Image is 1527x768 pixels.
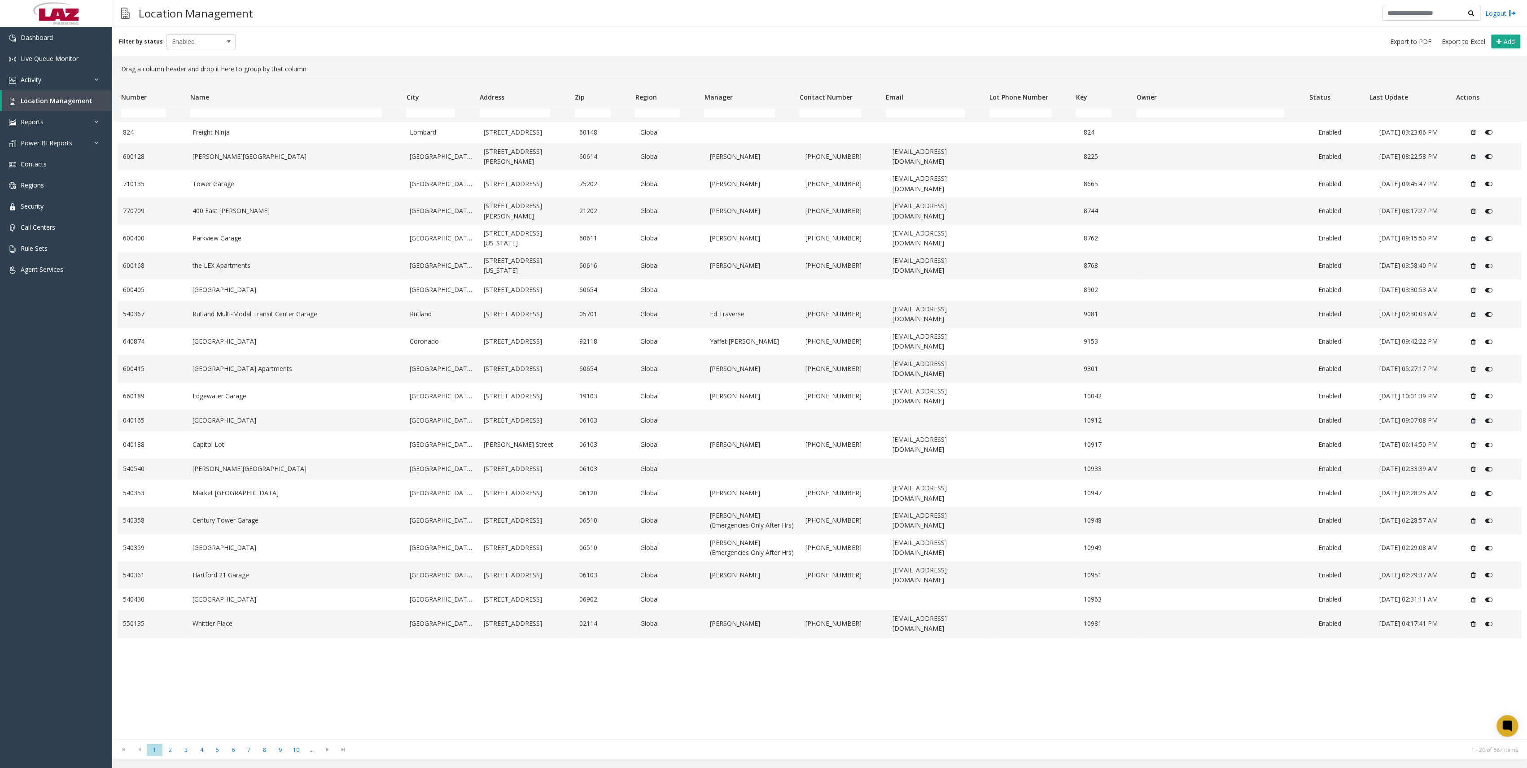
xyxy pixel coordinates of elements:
[21,202,44,210] span: Security
[1480,231,1497,246] button: Disable
[1084,179,1134,189] a: 8665
[410,336,473,346] a: Coronado
[410,391,473,401] a: [GEOGRAPHIC_DATA]
[1379,337,1437,345] span: [DATE] 09:42:22 PM
[1466,258,1480,273] button: Delete
[193,309,399,319] a: Rutland Multi-Modal Transit Center Garage
[579,364,630,374] a: 60654
[1480,283,1497,297] button: Disable
[1466,413,1480,428] button: Delete
[9,161,16,168] img: 'icon'
[9,182,16,189] img: 'icon'
[1387,35,1435,48] button: Export to PDF
[484,285,569,295] a: [STREET_ADDRESS]
[575,109,611,118] input: Zip Filter
[121,109,166,118] input: Number Filter
[9,203,16,210] img: 'icon'
[640,515,699,525] a: Global
[579,285,630,295] a: 60654
[1379,464,1437,473] span: [DATE] 02:33:39 AM
[123,440,182,449] a: 040188
[1485,9,1516,18] a: Logout
[579,415,630,425] a: 06103
[21,160,47,168] span: Contacts
[1466,389,1480,403] button: Delete
[167,35,222,49] span: Enabled
[410,464,473,474] a: [GEOGRAPHIC_DATA]
[1318,233,1369,243] a: Enabled
[1379,464,1455,474] a: [DATE] 02:33:39 AM
[710,206,795,216] a: [PERSON_NAME]
[1084,285,1134,295] a: 8902
[21,265,63,274] span: Agent Services
[1466,283,1480,297] button: Delete
[640,336,699,346] a: Global
[484,179,569,189] a: [STREET_ADDRESS]
[193,127,399,137] a: Freight Ninja
[893,483,986,503] a: [EMAIL_ADDRESS][DOMAIN_NAME]
[710,261,795,271] a: [PERSON_NAME]
[123,233,182,243] a: 600400
[1379,285,1455,295] a: [DATE] 03:30:53 AM
[1084,233,1134,243] a: 8762
[710,391,795,401] a: [PERSON_NAME]
[123,391,182,401] a: 660189
[484,464,569,474] a: [STREET_ADDRESS]
[710,179,795,189] a: [PERSON_NAME]
[1084,152,1134,161] a: 8225
[1379,179,1437,188] span: [DATE] 09:45:47 PM
[1379,488,1455,498] a: [DATE] 02:28:25 AM
[1318,285,1369,295] a: Enabled
[1480,258,1497,273] button: Disable
[121,2,130,24] img: pageIcon
[410,488,473,498] a: [GEOGRAPHIC_DATA]
[640,415,699,425] a: Global
[410,364,473,374] a: [GEOGRAPHIC_DATA]
[123,285,182,295] a: 600405
[640,233,699,243] a: Global
[193,261,399,271] a: the LEX Apartments
[193,543,399,553] a: [GEOGRAPHIC_DATA]
[410,515,473,525] a: [GEOGRAPHIC_DATA]
[21,118,44,126] span: Reports
[1084,415,1134,425] a: 10912
[1480,362,1497,376] button: Disable
[410,233,473,243] a: [GEOGRAPHIC_DATA]
[2,90,112,111] a: Location Management
[893,304,986,324] a: [EMAIL_ADDRESS][DOMAIN_NAME]
[123,515,182,525] a: 540358
[1084,440,1134,449] a: 10917
[1379,206,1437,215] span: [DATE] 08:17:27 PM
[1379,233,1455,243] a: [DATE] 09:15:50 PM
[805,391,882,401] a: [PHONE_NUMBER]
[893,332,986,352] a: [EMAIL_ADDRESS][DOMAIN_NAME]
[410,152,473,161] a: [GEOGRAPHIC_DATA]
[1318,336,1369,346] a: Enabled
[484,364,569,374] a: [STREET_ADDRESS]
[193,488,399,498] a: Market [GEOGRAPHIC_DATA]
[193,415,399,425] a: [GEOGRAPHIC_DATA]
[1379,516,1437,524] span: [DATE] 02:28:57 AM
[1379,543,1437,552] span: [DATE] 02:29:08 AM
[893,511,986,531] a: [EMAIL_ADDRESS][DOMAIN_NAME]
[123,336,182,346] a: 640874
[21,181,44,189] span: Regions
[805,364,882,374] a: [PHONE_NUMBER]
[893,201,986,221] a: [EMAIL_ADDRESS][DOMAIN_NAME]
[1480,149,1497,164] button: Disable
[805,440,882,449] a: [PHONE_NUMBER]
[1379,391,1455,401] a: [DATE] 10:01:39 PM
[484,256,569,276] a: [STREET_ADDRESS][US_STATE]
[579,515,630,525] a: 06510
[484,201,569,221] a: [STREET_ADDRESS][PERSON_NAME]
[1318,543,1369,553] a: Enabled
[9,140,16,147] img: 'icon'
[886,109,965,118] input: Email Filter
[1466,307,1480,322] button: Delete
[21,96,92,105] span: Location Management
[893,228,986,249] a: [EMAIL_ADDRESS][DOMAIN_NAME]
[190,109,382,118] input: Name Filter
[123,415,182,425] a: 040165
[1466,462,1480,476] button: Delete
[579,309,630,319] a: 05701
